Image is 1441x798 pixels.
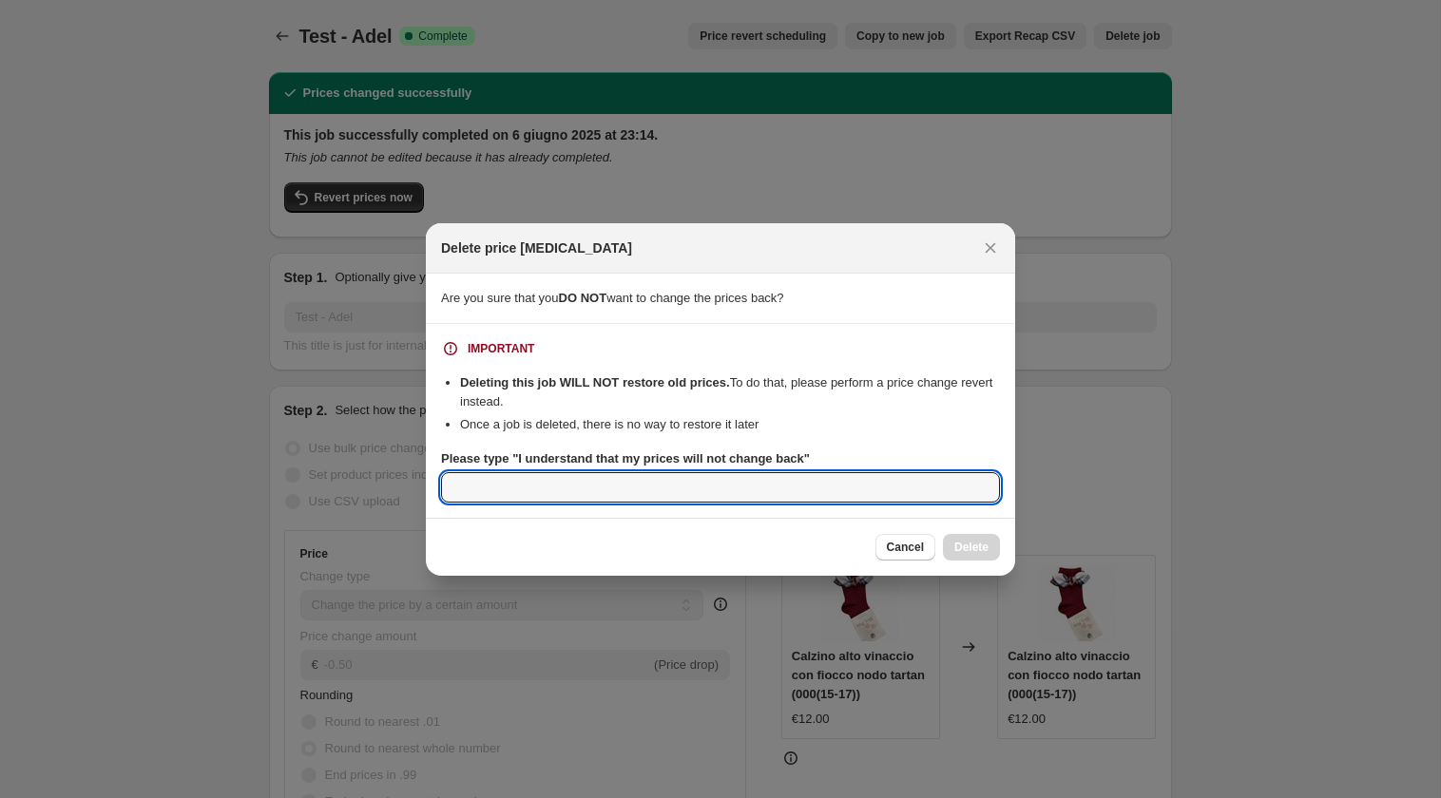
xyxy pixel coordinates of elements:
[468,341,534,356] div: IMPORTANT
[875,534,935,560] button: Cancel
[887,540,924,555] span: Cancel
[441,451,810,465] b: Please type "I understand that my prices will not change back"
[441,291,784,305] span: Are you sure that you want to change the prices back?
[460,415,1000,434] li: Once a job is deleted, there is no way to restore it later
[559,291,607,305] b: DO NOT
[441,238,632,257] h2: Delete price [MEDICAL_DATA]
[460,373,1000,411] li: To do that, please perform a price change revert instead.
[460,375,730,389] b: Deleting this job WILL NOT restore old prices.
[977,235,1004,261] button: Close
